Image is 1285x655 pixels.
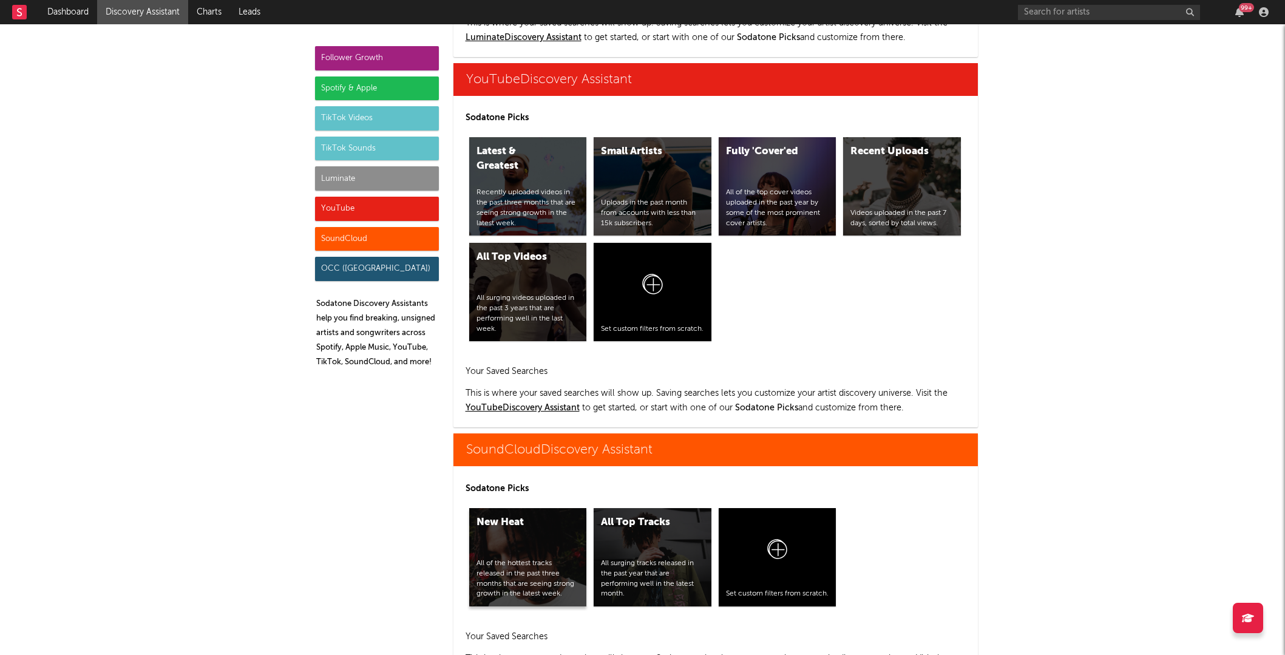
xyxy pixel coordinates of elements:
[466,33,581,42] a: LuminateDiscovery Assistant
[469,243,587,341] a: All Top VideosAll surging videos uploaded in the past 3 years that are performing well in the las...
[315,46,439,70] div: Follower Growth
[601,324,704,334] div: Set custom filters from scratch.
[476,558,580,599] div: All of the hottest tracks released in the past three months that are seeing strong growth in the ...
[466,404,580,412] a: YouTubeDiscovery Assistant
[594,508,711,606] a: All Top TracksAll surging tracks released in the past year that are performing well in the latest...
[850,144,933,159] div: Recent Uploads
[466,110,966,125] p: Sodatone Picks
[315,106,439,131] div: TikTok Videos
[315,197,439,221] div: YouTube
[737,33,800,42] span: Sodatone Picks
[850,208,954,229] div: Videos uploaded in the past 7 days, sorted by total views.
[601,515,683,530] div: All Top Tracks
[469,137,587,236] a: Latest & GreatestRecently uploaded videos in the past three months that are seeing strong growth ...
[726,144,809,159] div: Fully 'Cover'ed
[315,257,439,281] div: OCC ([GEOGRAPHIC_DATA])
[315,227,439,251] div: SoundCloud
[315,166,439,191] div: Luminate
[476,293,580,334] div: All surging videos uploaded in the past 3 years that are performing well in the last week.
[1018,5,1200,20] input: Search for artists
[1235,7,1244,17] button: 99+
[466,630,966,644] h2: Your Saved Searches
[466,481,966,496] p: Sodatone Picks
[315,76,439,101] div: Spotify & Apple
[594,137,711,236] a: Small ArtistsUploads in the past month from accounts with less than 15k subscribers.
[315,137,439,161] div: TikTok Sounds
[466,364,966,379] h2: Your Saved Searches
[843,137,961,236] a: Recent UploadsVideos uploaded in the past 7 days, sorted by total views.
[1239,3,1254,12] div: 99 +
[726,589,829,599] div: Set custom filters from scratch.
[476,144,559,174] div: Latest & Greatest
[719,137,836,236] a: Fully 'Cover'edAll of the top cover videos uploaded in the past year by some of the most prominen...
[719,508,836,606] a: Set custom filters from scratch.
[726,188,829,228] div: All of the top cover videos uploaded in the past year by some of the most prominent cover artists.
[466,386,966,415] p: This is where your saved searches will show up. Saving searches lets you customize your artist di...
[476,250,559,265] div: All Top Videos
[601,198,704,228] div: Uploads in the past month from accounts with less than 15k subscribers.
[476,515,559,530] div: New Heat
[476,188,580,228] div: Recently uploaded videos in the past three months that are seeing strong growth in the latest week.
[594,243,711,341] a: Set custom filters from scratch.
[735,404,798,412] span: Sodatone Picks
[466,16,966,45] p: This is where your saved searches will show up. Saving searches lets you customize your artist di...
[316,297,439,370] p: Sodatone Discovery Assistants help you find breaking, unsigned artists and songwriters across Spo...
[453,63,978,96] a: YouTubeDiscovery Assistant
[469,508,587,606] a: New HeatAll of the hottest tracks released in the past three months that are seeing strong growth...
[601,144,683,159] div: Small Artists
[453,433,978,466] a: SoundCloudDiscovery Assistant
[601,558,704,599] div: All surging tracks released in the past year that are performing well in the latest month.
